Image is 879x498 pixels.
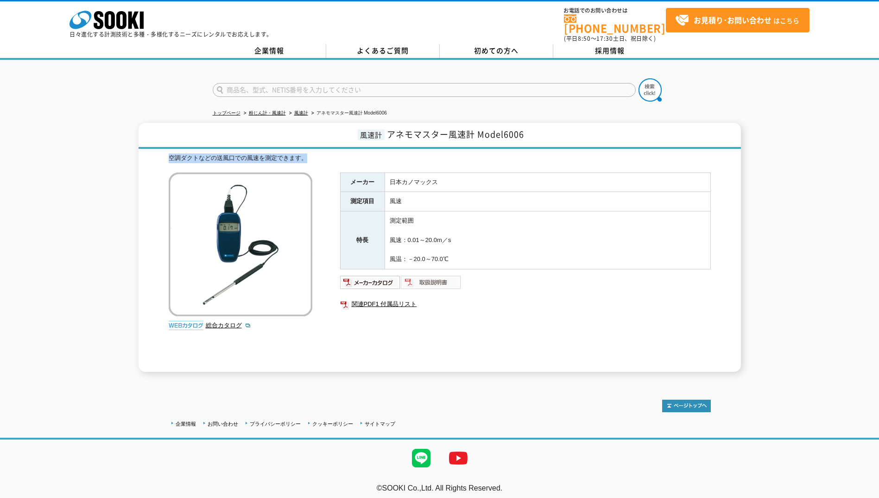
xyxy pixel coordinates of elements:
[358,129,385,140] span: 風速計
[553,44,667,58] a: 採用情報
[675,13,799,27] span: はこちら
[564,8,666,13] span: お電話でのお問い合わせは
[206,322,251,329] a: 総合カタログ
[662,400,711,412] img: トップページへ
[385,192,710,211] td: 風速
[596,34,613,43] span: 17:30
[401,281,462,288] a: 取扱説明書
[365,421,395,427] a: サイトマップ
[340,211,385,269] th: 特長
[249,110,286,115] a: 粉じん計・風速計
[403,440,440,477] img: LINE
[340,281,401,288] a: メーカーカタログ
[213,83,636,97] input: 商品名、型式、NETIS番号を入力してください
[340,275,401,290] img: メーカーカタログ
[639,78,662,102] img: btn_search.png
[294,110,308,115] a: 風速計
[326,44,440,58] a: よくあるご質問
[169,172,312,316] img: アネモマスター風速計 Model6006
[176,421,196,427] a: 企業情報
[666,8,809,32] a: お見積り･お問い合わせはこちら
[564,34,656,43] span: (平日 ～ 土日、祝日除く)
[208,421,238,427] a: お問い合わせ
[312,421,353,427] a: クッキーポリシー
[169,321,203,330] img: webカタログ
[340,192,385,211] th: 測定項目
[474,45,519,56] span: 初めての方へ
[440,44,553,58] a: 初めての方へ
[310,109,387,118] li: アネモマスター風速計 Model6006
[250,421,301,427] a: プライバシーポリシー
[169,153,711,163] div: 空調ダクトなどの送風口での風速を測定できます。
[340,298,711,310] a: 関連PDF1 付属品リスト
[401,275,462,290] img: 取扱説明書
[578,34,591,43] span: 8:50
[213,44,326,58] a: 企業情報
[213,110,240,115] a: トップページ
[385,211,710,269] td: 測定範囲 風速：0.01～20.0m／s 風温：－20.0～70.0℃
[70,32,272,37] p: 日々進化する計測技術と多種・多様化するニーズにレンタルでお応えします。
[340,172,385,192] th: メーカー
[385,172,710,192] td: 日本カノマックス
[387,128,524,140] span: アネモマスター風速計 Model6006
[564,14,666,33] a: [PHONE_NUMBER]
[440,440,477,477] img: YouTube
[694,14,771,26] strong: お見積り･お問い合わせ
